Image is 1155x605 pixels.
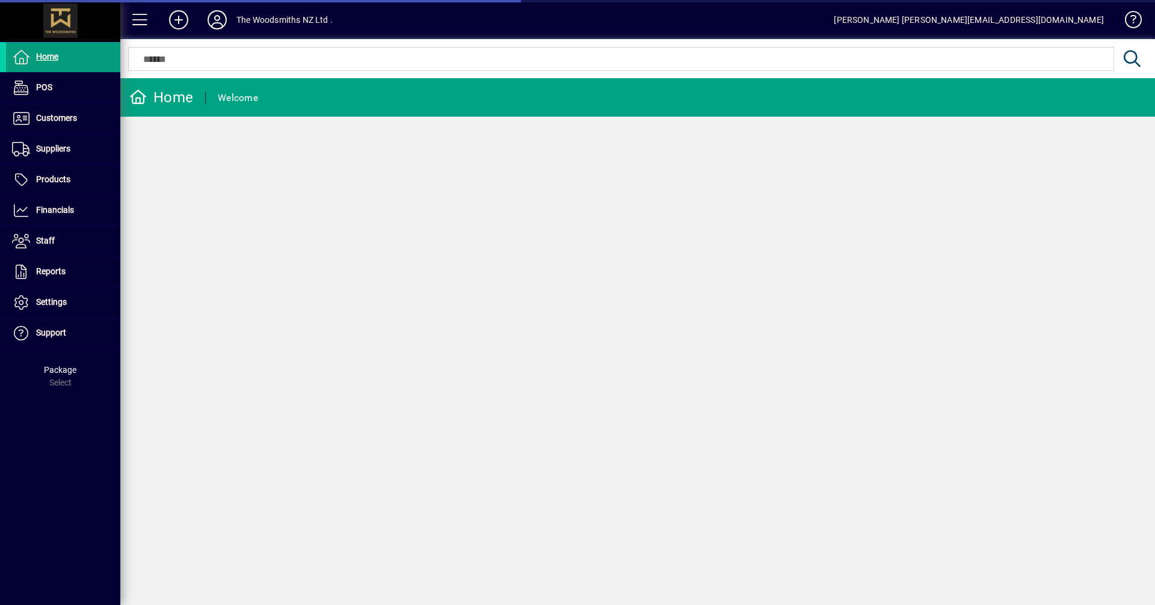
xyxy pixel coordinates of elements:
[6,73,120,103] a: POS
[36,297,67,307] span: Settings
[6,165,120,195] a: Products
[6,195,120,226] a: Financials
[6,318,120,348] a: Support
[6,134,120,164] a: Suppliers
[6,103,120,134] a: Customers
[36,236,55,245] span: Staff
[6,257,120,287] a: Reports
[236,10,333,29] div: The Woodsmiths NZ Ltd .
[36,205,74,215] span: Financials
[36,113,77,123] span: Customers
[834,10,1104,29] div: [PERSON_NAME] [PERSON_NAME][EMAIL_ADDRESS][DOMAIN_NAME]
[36,266,66,276] span: Reports
[36,82,52,92] span: POS
[1116,2,1140,41] a: Knowledge Base
[36,328,66,337] span: Support
[36,174,70,184] span: Products
[198,9,236,31] button: Profile
[44,365,76,375] span: Package
[6,287,120,318] a: Settings
[6,226,120,256] a: Staff
[36,144,70,153] span: Suppliers
[36,52,58,61] span: Home
[129,88,193,107] div: Home
[218,88,258,108] div: Welcome
[159,9,198,31] button: Add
